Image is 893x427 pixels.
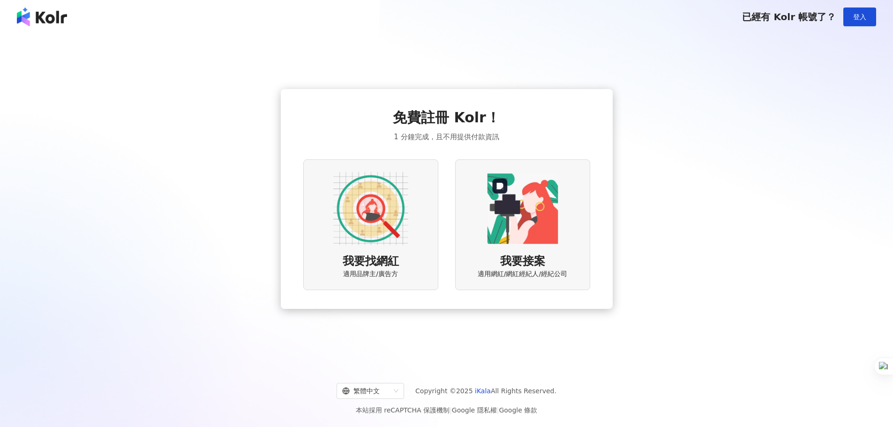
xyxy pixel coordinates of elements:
[499,406,537,414] a: Google 條款
[497,406,499,414] span: |
[394,131,499,142] span: 1 分鐘完成，且不用提供付款資訊
[450,406,452,414] span: |
[478,270,567,279] span: 適用網紅/網紅經紀人/經紀公司
[343,254,399,270] span: 我要找網紅
[333,171,408,246] img: AD identity option
[485,171,560,246] img: KOL identity option
[393,108,500,127] span: 免費註冊 Kolr！
[452,406,497,414] a: Google 隱私權
[475,387,491,395] a: iKala
[500,254,545,270] span: 我要接案
[853,13,866,21] span: 登入
[17,7,67,26] img: logo
[843,7,876,26] button: 登入
[415,385,556,397] span: Copyright © 2025 All Rights Reserved.
[343,270,398,279] span: 適用品牌主/廣告方
[742,11,836,22] span: 已經有 Kolr 帳號了？
[356,405,537,416] span: 本站採用 reCAPTCHA 保護機制
[342,383,390,398] div: 繁體中文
